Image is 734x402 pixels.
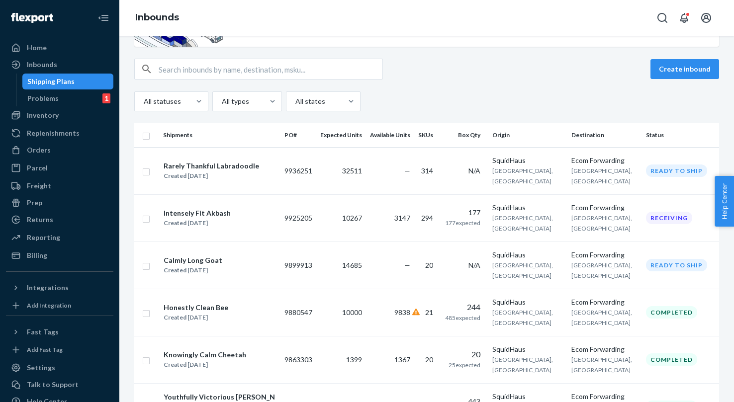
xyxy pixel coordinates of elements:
[6,280,113,296] button: Integrations
[6,195,113,211] a: Prep
[445,208,480,218] div: 177
[164,161,259,171] div: Rarely Thankful Labradoodle
[93,8,113,28] button: Close Navigation
[27,60,57,70] div: Inbounds
[280,194,316,241] td: 9925205
[280,241,316,289] td: 9899913
[646,164,707,177] div: Ready to ship
[715,176,734,227] button: Help Center
[571,250,638,260] div: Ecom Forwarding
[488,123,568,147] th: Origin
[294,96,295,106] input: All states
[642,123,719,147] th: Status
[6,344,113,356] a: Add Fast Tag
[492,203,564,213] div: SquidHaus
[27,283,69,293] div: Integrations
[414,123,441,147] th: SKUs
[6,142,113,158] a: Orders
[492,356,553,374] span: [GEOGRAPHIC_DATA], [GEOGRAPHIC_DATA]
[27,380,79,390] div: Talk to Support
[102,93,110,103] div: 1
[280,147,316,194] td: 9936251
[571,344,638,354] div: Ecom Forwarding
[441,123,488,147] th: Box Qty
[27,198,42,208] div: Prep
[404,261,410,269] span: —
[6,247,113,263] a: Billing
[342,166,362,175] span: 32511
[492,156,564,165] div: SquidHaus
[6,212,113,228] a: Returns
[646,306,697,319] div: Completed
[492,250,564,260] div: SquidHaus
[492,167,553,185] span: [GEOGRAPHIC_DATA], [GEOGRAPHIC_DATA]
[280,336,316,383] td: 9863303
[445,349,480,360] div: 20
[342,308,362,317] span: 10000
[445,302,480,313] div: 244
[346,355,362,364] span: 1399
[164,218,231,228] div: Created [DATE]
[22,90,114,106] a: Problems1
[492,392,564,402] div: SquidHaus
[27,301,71,310] div: Add Integration
[159,123,280,147] th: Shipments
[27,145,51,155] div: Orders
[404,166,410,175] span: —
[342,214,362,222] span: 10267
[135,12,179,23] a: Inbounds
[11,13,53,23] img: Flexport logo
[164,303,228,313] div: Honestly Clean Bee
[394,308,410,317] span: 9838
[646,353,697,366] div: Completed
[571,214,632,232] span: [GEOGRAPHIC_DATA], [GEOGRAPHIC_DATA]
[6,160,113,176] a: Parcel
[22,74,114,89] a: Shipping Plans
[421,214,433,222] span: 294
[394,355,410,364] span: 1367
[6,324,113,340] button: Fast Tags
[650,59,719,79] button: Create inbound
[27,233,60,242] div: Reporting
[567,123,642,147] th: Destination
[164,313,228,322] div: Created [DATE]
[445,314,480,322] span: 485 expected
[571,297,638,307] div: Ecom Forwarding
[571,309,632,326] span: [GEOGRAPHIC_DATA], [GEOGRAPHIC_DATA]
[445,219,480,227] span: 177 expected
[27,250,47,260] div: Billing
[492,297,564,307] div: SquidHaus
[571,392,638,402] div: Ecom Forwarding
[27,181,51,191] div: Freight
[394,214,410,222] span: 3147
[6,57,113,73] a: Inbounds
[6,360,113,376] a: Settings
[571,156,638,165] div: Ecom Forwarding
[6,40,113,56] a: Home
[27,110,59,120] div: Inventory
[342,261,362,269] span: 14685
[27,43,47,53] div: Home
[652,8,672,28] button: Open Search Box
[571,203,638,213] div: Ecom Forwarding
[6,300,113,312] a: Add Integration
[27,77,75,86] div: Shipping Plans
[280,289,316,336] td: 9880547
[280,123,316,147] th: PO#
[425,308,433,317] span: 21
[492,261,553,279] span: [GEOGRAPHIC_DATA], [GEOGRAPHIC_DATA]
[27,215,53,225] div: Returns
[646,212,692,224] div: Receiving
[492,309,553,326] span: [GEOGRAPHIC_DATA], [GEOGRAPHIC_DATA]
[143,96,144,106] input: All statuses
[27,163,48,173] div: Parcel
[6,230,113,245] a: Reporting
[492,344,564,354] div: SquidHaus
[571,167,632,185] span: [GEOGRAPHIC_DATA], [GEOGRAPHIC_DATA]
[646,259,707,271] div: Ready to ship
[366,123,414,147] th: Available Units
[164,255,222,265] div: Calmly Long Goat
[468,166,480,175] span: N/A
[221,96,222,106] input: All types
